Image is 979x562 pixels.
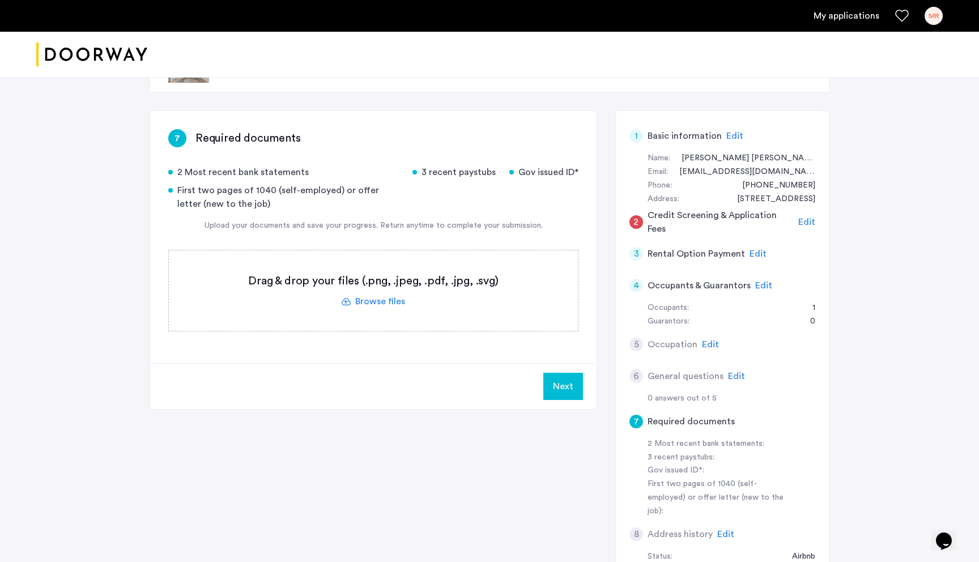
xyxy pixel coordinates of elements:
div: 5 [629,338,643,351]
h5: Credit Screening & Application Fees [648,208,794,236]
div: 1 [801,301,815,315]
div: Email: [648,165,668,179]
div: Name: [648,152,670,165]
div: 8 [629,527,643,541]
div: Occupants: [648,301,689,315]
a: Cazamio logo [36,33,147,76]
div: First two pages of 1040 (self-employed) or offer letter (new to the job) [168,184,399,211]
div: 3 [629,247,643,261]
h5: General questions [648,369,723,383]
div: First two pages of 1040 (self-employed) or offer letter (new to the job): [648,478,790,518]
a: Favorites [895,9,909,23]
h5: Basic information [648,129,722,143]
div: 2 Most recent bank statements: [648,437,790,451]
div: Muhammad Raffay Shahid [670,152,815,165]
div: 2 [629,215,643,229]
div: Gov issued ID*: [648,464,790,478]
div: Guarantors: [648,315,689,329]
h5: Occupants & Guarantors [648,279,751,292]
h5: Rental Option Payment [648,247,745,261]
div: 0 [799,315,815,329]
a: My application [814,9,879,23]
iframe: chat widget [931,517,968,551]
div: Address: [648,193,679,206]
div: Upload your documents and save your progress. Return anytime to complete your submission. [168,220,578,232]
span: Edit [728,372,745,381]
div: 335 East 94th Street, #2 [726,193,815,206]
div: MR [925,7,943,25]
span: Edit [726,131,743,140]
span: Edit [750,249,767,258]
img: logo [36,33,147,76]
div: 3 recent paystubs: [648,451,790,465]
h5: Address history [648,527,713,541]
span: Edit [798,218,815,227]
span: Edit [755,281,772,290]
div: Gov issued ID* [509,165,578,179]
div: raffayshahid@hotmail.com [668,165,815,179]
h5: Required documents [648,415,735,428]
span: Edit [702,340,719,349]
span: Edit [717,530,734,539]
h3: Required documents [195,130,300,146]
div: 3 recent paystubs [412,165,496,179]
button: Next [543,373,583,400]
div: 1 [629,129,643,143]
div: 2 Most recent bank statements [168,165,399,179]
div: 7 [168,129,186,147]
div: +16468777199 [731,179,815,193]
div: 7 [629,415,643,428]
div: Phone: [648,179,672,193]
div: 4 [629,279,643,292]
h5: Occupation [648,338,697,351]
div: 6 [629,369,643,383]
div: 0 answers out of 5 [648,392,815,406]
